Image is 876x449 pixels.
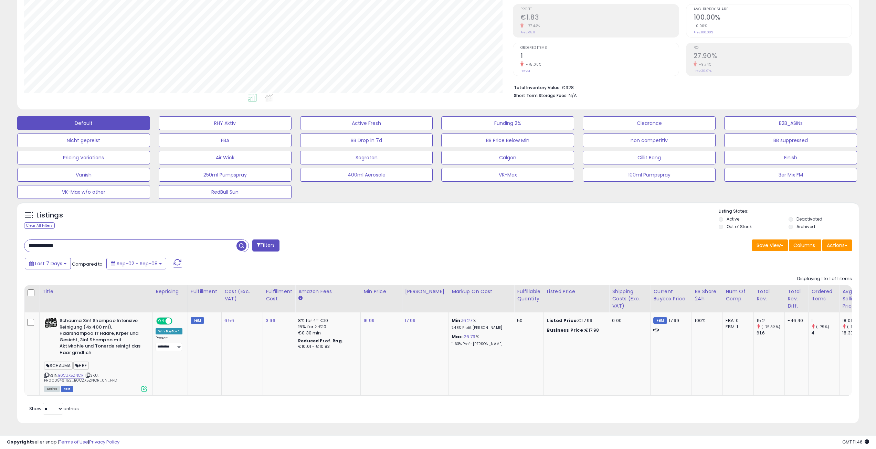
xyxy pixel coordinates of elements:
div: 0.00 [612,318,645,324]
small: Prev: €8.11 [520,30,535,34]
div: Current Buybox Price [653,288,689,302]
div: 100% [695,318,717,324]
button: VK-Max [441,168,574,182]
div: Listed Price [547,288,606,295]
button: Clearance [583,116,716,130]
span: ROI [694,46,852,50]
span: 2025-09-16 11:46 GMT [842,439,869,445]
div: 15% for > €10 [298,324,355,330]
div: Min Price [363,288,399,295]
div: [PERSON_NAME] [405,288,446,295]
small: FBM [191,317,204,324]
div: 15.2 [757,318,784,324]
div: €10.01 - €10.83 [298,344,355,350]
a: Privacy Policy [89,439,119,445]
div: Fulfillment Cost [266,288,292,302]
div: Num of Comp. [726,288,751,302]
div: Amazon Fees [298,288,358,295]
span: OFF [171,318,182,324]
button: 3er Mix FM [724,168,857,182]
a: Terms of Use [59,439,88,445]
div: Total Rev. [757,288,782,302]
div: 1 [811,318,839,324]
h2: 100.00% [694,13,852,23]
button: VK-Max w/o other [17,185,150,199]
span: N/A [569,92,577,99]
button: Funding 2% [441,116,574,130]
button: Finish [724,151,857,164]
div: Markup on Cost [452,288,511,295]
a: 17.99 [405,317,415,324]
small: (-1.31%) [847,324,862,330]
label: Out of Stock [727,224,752,229]
p: Listing States: [719,208,859,215]
div: 50 [517,318,538,324]
div: 18.33 [842,330,870,336]
small: Prev: 30.91% [694,69,711,73]
span: SCHAUMA [44,362,73,370]
span: Compared to: [72,261,104,267]
label: Deactivated [796,216,822,222]
label: Active [727,216,739,222]
th: The percentage added to the cost of goods (COGS) that forms the calculator for Min & Max prices. [449,285,514,312]
label: Archived [796,224,815,229]
b: Business Price: [547,327,584,333]
div: FBM: 1 [726,324,748,330]
h5: Listings [36,211,63,220]
button: Nicht gepreist [17,133,150,147]
div: % [452,334,509,346]
div: FBA: 0 [726,318,748,324]
a: 3.96 [266,317,275,324]
span: Show: entries [29,405,79,412]
strong: Copyright [7,439,32,445]
div: 4 [811,330,839,336]
div: Avg Selling Price [842,288,867,310]
b: Total Inventory Value: [514,85,561,90]
h2: 1 [520,52,678,61]
div: €17.99 [547,318,604,324]
b: Reduced Prof. Rng. [298,338,343,344]
div: Total Rev. Diff. [788,288,805,310]
button: Sagrotan [300,151,433,164]
span: HBE [73,362,89,370]
div: Win BuyBox * [156,328,182,334]
b: Short Term Storage Fees: [514,93,568,98]
button: 250ml Pumpspray [159,168,292,182]
b: Schauma 3in1 Shampoo Intensive Reinigung (4x 400 ml), Haarshampoo fr Haare, Krper und Gesicht, 3i... [60,318,143,357]
a: 16.99 [363,317,374,324]
div: % [452,318,509,330]
span: Ordered Items [520,46,678,50]
small: Prev: 100.00% [694,30,713,34]
button: Pricing Variations [17,151,150,164]
button: Actions [822,239,852,251]
span: Avg. Buybox Share [694,8,852,11]
small: Prev: 4 [520,69,530,73]
button: Filters [252,239,279,252]
button: Save View [752,239,788,251]
b: Min: [452,317,462,324]
a: 16.27 [462,317,473,324]
div: 61.6 [757,330,784,336]
div: Clear All Filters [24,222,55,229]
span: Last 7 Days [35,260,62,267]
button: Cillit Bang [583,151,716,164]
div: €17.98 [547,327,604,333]
div: Repricing [156,288,185,295]
button: RedBull Sun [159,185,292,199]
div: 18.09 [842,318,870,324]
div: BB Share 24h. [695,288,720,302]
button: Sep-02 - Sep-08 [106,258,166,269]
span: Columns [793,242,815,249]
button: Vanish [17,168,150,182]
div: Title [42,288,150,295]
div: €0.30 min [298,330,355,336]
button: B2B_ASINs [724,116,857,130]
button: RHY Aktiv [159,116,292,130]
small: Amazon Fees. [298,295,302,301]
button: non competitiv [583,133,716,147]
button: Calgon [441,151,574,164]
div: Fulfillable Quantity [517,288,541,302]
button: BB Drop in 7d [300,133,433,147]
b: Max: [452,333,464,340]
small: FBM [653,317,667,324]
